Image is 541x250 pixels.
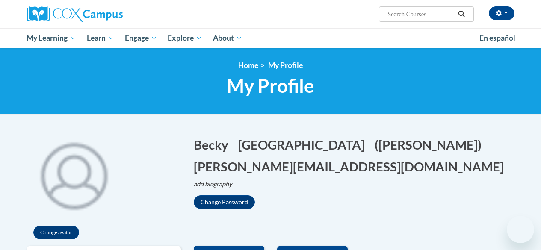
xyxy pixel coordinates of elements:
span: My Learning [27,33,76,43]
a: Home [238,61,258,70]
button: Search [455,9,468,19]
span: My Profile [268,61,303,70]
img: Cox Campus [27,6,123,22]
span: About [213,33,242,43]
input: Search Courses [387,9,455,19]
button: Edit first name [194,136,234,153]
a: Explore [162,28,207,48]
button: Change Password [194,195,255,209]
div: Click to change the profile picture [27,127,121,221]
button: Edit biography [194,179,239,189]
button: Account Settings [489,6,514,20]
span: My Profile [227,74,314,97]
button: Edit last name [238,136,370,153]
div: Main menu [21,28,521,48]
iframe: Button to launch messaging window [507,216,534,243]
button: Edit screen name [375,136,487,153]
a: My Learning [21,28,82,48]
a: En español [474,29,521,47]
i: add biography [194,180,232,188]
span: En español [479,33,515,42]
span: Engage [125,33,157,43]
button: Change avatar [33,226,79,239]
a: Engage [119,28,163,48]
button: Edit email address [194,158,509,175]
a: About [207,28,248,48]
span: Explore [168,33,202,43]
img: profile avatar [27,127,121,221]
a: Learn [81,28,119,48]
span: Learn [87,33,114,43]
